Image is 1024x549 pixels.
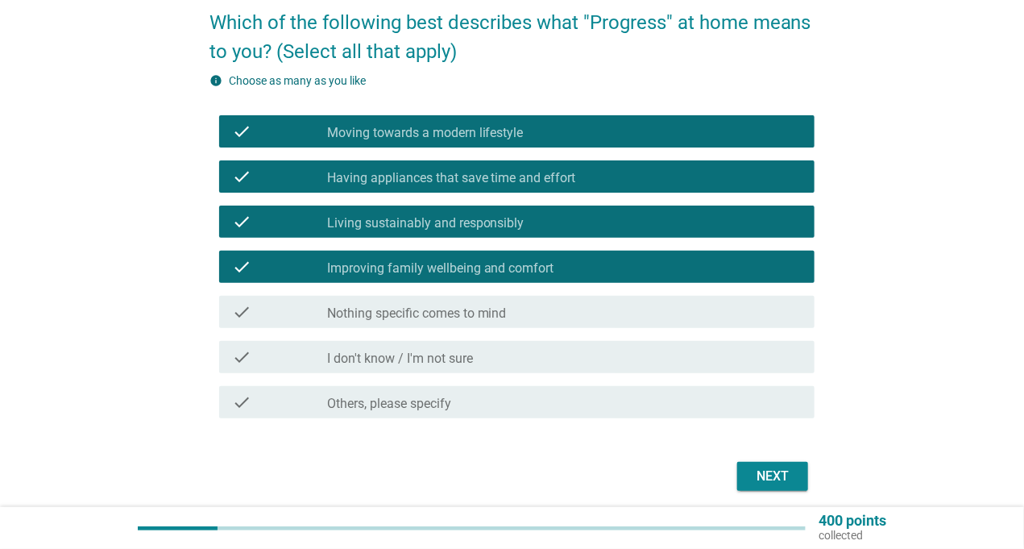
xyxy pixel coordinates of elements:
[327,396,451,412] label: Others, please specify
[327,306,507,322] label: Nothing specific comes to mind
[232,302,251,322] i: check
[327,351,473,367] label: I don't know / I'm not sure
[232,257,251,277] i: check
[327,125,524,141] label: Moving towards a modern lifestyle
[232,393,251,412] i: check
[209,74,222,87] i: info
[232,122,251,141] i: check
[229,74,366,87] label: Choose as many as you like
[232,167,251,186] i: check
[737,462,808,491] button: Next
[819,514,886,528] p: 400 points
[232,347,251,367] i: check
[232,212,251,231] i: check
[327,260,554,277] label: Improving family wellbeing and comfort
[327,215,524,231] label: Living sustainably and responsibly
[327,170,576,186] label: Having appliances that save time and effort
[750,467,795,486] div: Next
[819,528,886,543] p: collected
